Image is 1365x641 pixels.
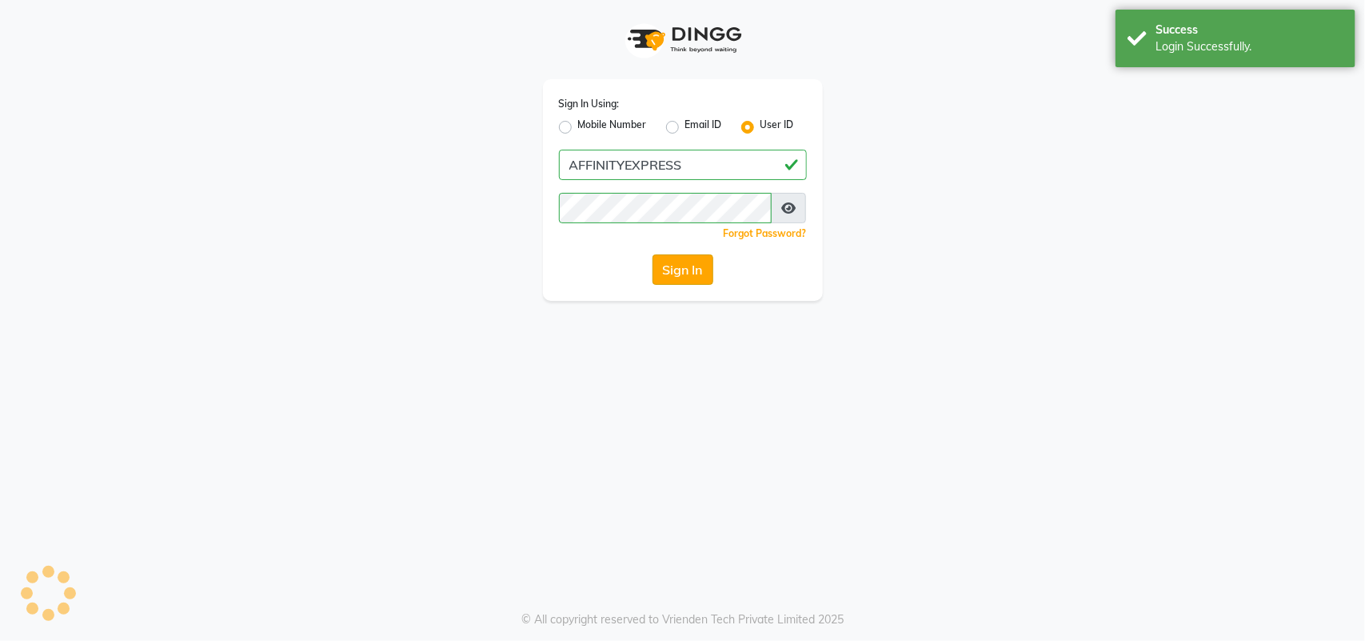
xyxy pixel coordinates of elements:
div: Login Successfully. [1155,38,1343,55]
label: User ID [760,118,794,137]
a: Forgot Password? [724,227,807,239]
button: Sign In [653,254,713,285]
label: Email ID [685,118,722,137]
img: logo1.svg [619,16,747,63]
label: Mobile Number [578,118,647,137]
div: Success [1155,22,1343,38]
input: Username [559,193,772,223]
label: Sign In Using: [559,97,620,111]
input: Username [559,150,807,180]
